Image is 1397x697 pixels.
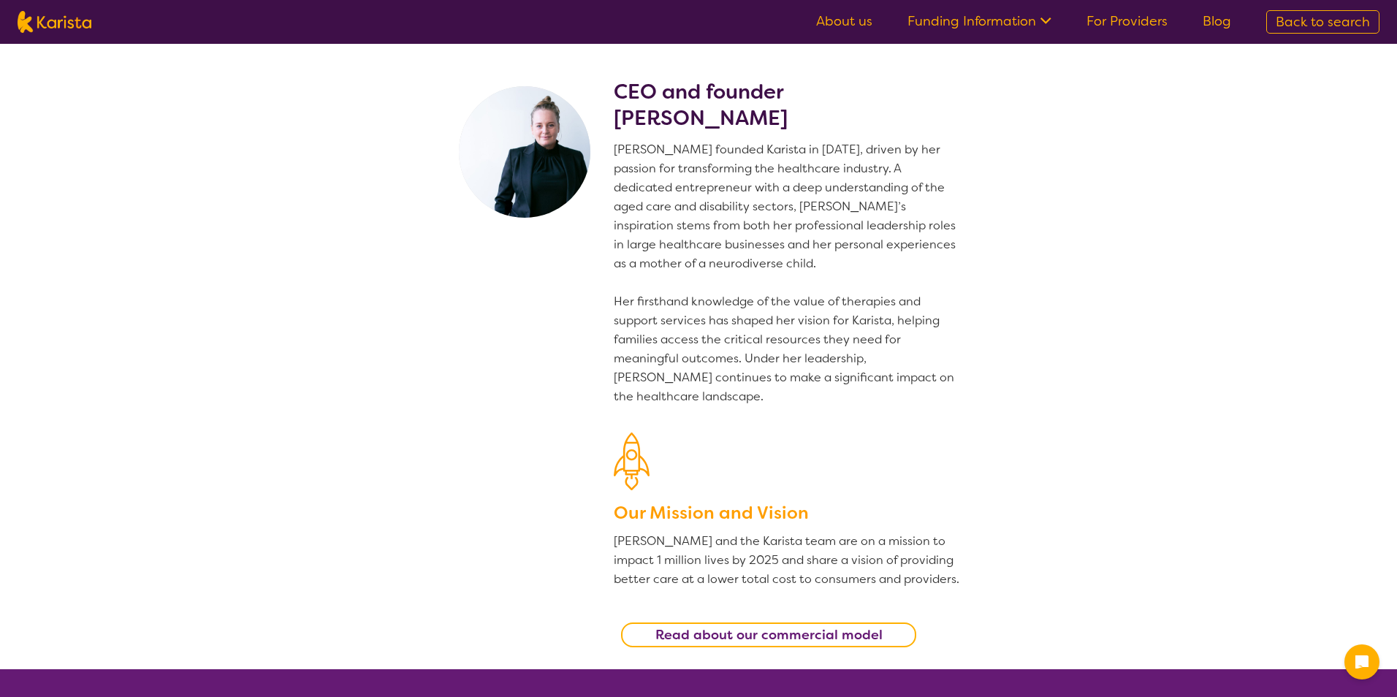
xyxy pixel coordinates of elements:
a: For Providers [1086,12,1168,30]
a: About us [816,12,872,30]
img: Our Mission [614,433,650,490]
h3: Our Mission and Vision [614,500,962,526]
span: Back to search [1276,13,1370,31]
p: [PERSON_NAME] founded Karista in [DATE], driven by her passion for transforming the healthcare in... [614,140,962,406]
h2: CEO and founder [PERSON_NAME] [614,79,962,132]
p: [PERSON_NAME] and the Karista team are on a mission to impact 1 million lives by 2025 and share a... [614,532,962,589]
img: Karista logo [18,11,91,33]
a: Back to search [1266,10,1379,34]
a: Funding Information [907,12,1051,30]
a: Blog [1203,12,1231,30]
b: Read about our commercial model [655,626,883,644]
